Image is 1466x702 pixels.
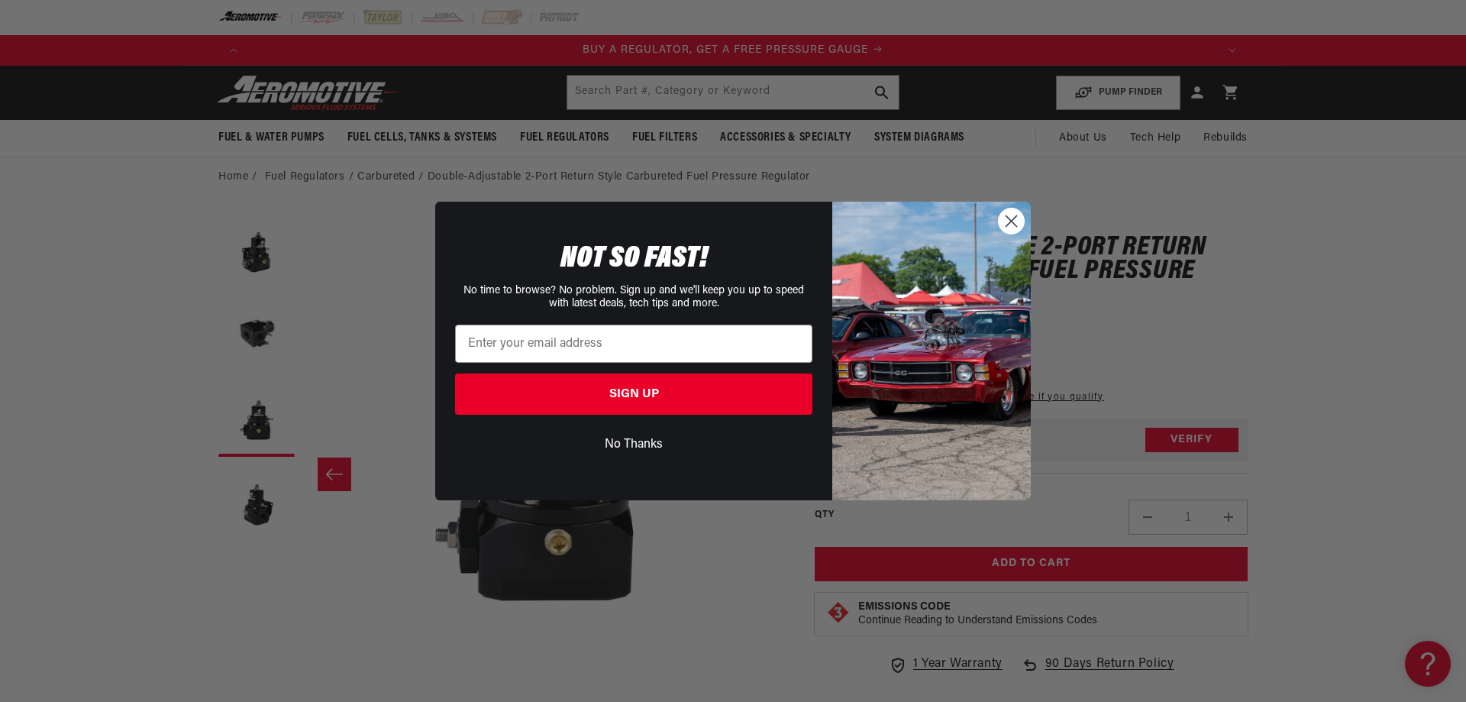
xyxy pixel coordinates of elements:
[560,244,708,274] span: NOT SO FAST!
[455,430,812,459] button: No Thanks
[455,374,812,415] button: SIGN UP
[455,325,812,363] input: Enter your email address
[463,285,804,309] span: No time to browse? No problem. Sign up and we'll keep you up to speed with latest deals, tech tip...
[832,202,1031,500] img: 85cdd541-2605-488b-b08c-a5ee7b438a35.jpeg
[998,208,1025,235] button: Close dialog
